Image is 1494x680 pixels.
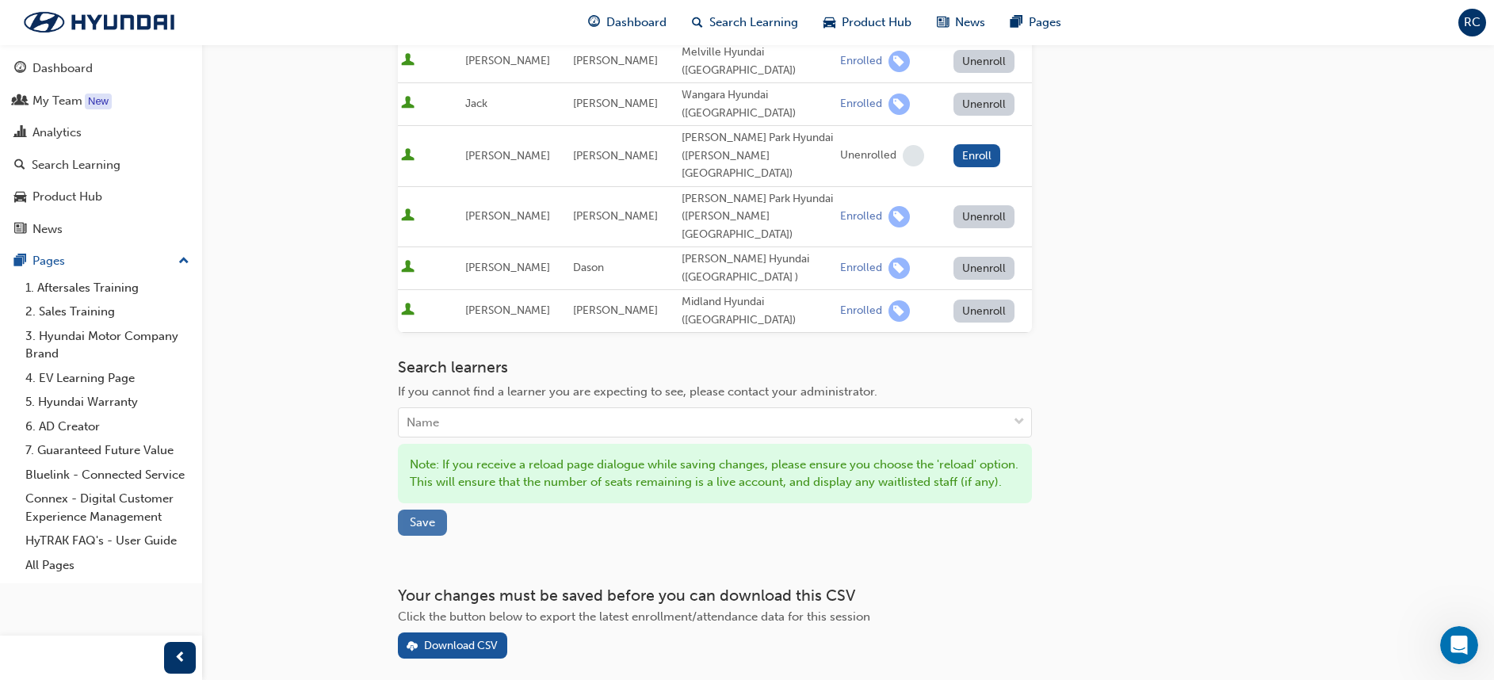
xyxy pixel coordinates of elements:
div: [PERSON_NAME] Hyundai ([GEOGRAPHIC_DATA] ) [682,250,834,286]
iframe: Intercom live chat [1440,626,1478,664]
span: User is active [401,148,415,164]
a: pages-iconPages [998,6,1074,39]
span: pages-icon [1011,13,1022,32]
div: Enrolled [840,209,882,224]
a: news-iconNews [924,6,998,39]
span: car-icon [14,190,26,204]
div: Enrolled [840,304,882,319]
span: [PERSON_NAME] [573,54,658,67]
a: Connex - Digital Customer Experience Management [19,487,196,529]
a: 4. EV Learning Page [19,366,196,391]
span: pages-icon [14,254,26,269]
span: [PERSON_NAME] [465,261,550,274]
span: down-icon [1014,412,1025,433]
button: Download CSV [398,632,507,659]
span: Dason [573,261,604,274]
span: prev-icon [174,648,186,668]
span: If you cannot find a learner you are expecting to see, please contact your administrator. [398,384,877,399]
a: Dashboard [6,54,196,83]
h3: Search learners [398,358,1032,376]
span: [PERSON_NAME] [465,209,550,223]
a: 1. Aftersales Training [19,276,196,300]
span: guage-icon [14,62,26,76]
a: Product Hub [6,182,196,212]
span: [PERSON_NAME] [573,209,658,223]
div: Enrolled [840,97,882,112]
span: User is active [401,260,415,276]
a: All Pages [19,553,196,578]
button: Unenroll [953,205,1015,228]
span: up-icon [178,251,189,272]
button: Unenroll [953,257,1015,280]
span: Click the button below to export the latest enrollment/attendance data for this session [398,609,870,624]
span: User is active [401,303,415,319]
div: Product Hub [32,188,102,206]
div: [PERSON_NAME] Park Hyundai ([PERSON_NAME][GEOGRAPHIC_DATA]) [682,129,834,183]
div: My Team [32,92,82,110]
span: download-icon [407,640,418,654]
span: people-icon [14,94,26,109]
button: Pages [6,246,196,276]
span: learningRecordVerb_ENROLL-icon [888,206,910,227]
button: Unenroll [953,93,1015,116]
span: [PERSON_NAME] [573,304,658,317]
a: 5. Hyundai Warranty [19,390,196,414]
span: learningRecordVerb_ENROLL-icon [888,258,910,279]
span: User is active [401,208,415,224]
button: RC [1458,9,1486,36]
a: 7. Guaranteed Future Value [19,438,196,463]
div: Note: If you receive a reload page dialogue while saving changes, please ensure you choose the 'r... [398,444,1032,503]
a: HyTRAK FAQ's - User Guide [19,529,196,553]
span: search-icon [692,13,703,32]
span: chart-icon [14,126,26,140]
span: [PERSON_NAME] [465,54,550,67]
div: Melville Hyundai ([GEOGRAPHIC_DATA]) [682,44,834,79]
button: Unenroll [953,300,1015,323]
a: guage-iconDashboard [575,6,679,39]
span: User is active [401,96,415,112]
span: learningRecordVerb_ENROLL-icon [888,300,910,322]
div: Midland Hyundai ([GEOGRAPHIC_DATA]) [682,293,834,329]
button: Enroll [953,144,1001,167]
span: news-icon [14,223,26,237]
span: [PERSON_NAME] [465,149,550,162]
img: Trak [8,6,190,39]
span: [PERSON_NAME] [465,304,550,317]
a: News [6,215,196,244]
span: RC [1464,13,1481,32]
div: Name [407,414,439,432]
button: DashboardMy TeamAnalyticsSearch LearningProduct HubNews [6,51,196,246]
span: learningRecordVerb_ENROLL-icon [888,51,910,72]
span: Jack [465,97,487,110]
div: Download CSV [424,639,498,652]
div: Pages [32,252,65,270]
span: car-icon [823,13,835,32]
a: 2. Sales Training [19,300,196,324]
div: News [32,220,63,239]
span: User is active [401,53,415,69]
span: [PERSON_NAME] [573,149,658,162]
div: Analytics [32,124,82,142]
h3: Your changes must be saved before you can download this CSV [398,586,1032,605]
span: guage-icon [588,13,600,32]
div: Tooltip anchor [85,94,112,109]
span: learningRecordVerb_NONE-icon [903,145,924,166]
span: [PERSON_NAME] [573,97,658,110]
a: Analytics [6,118,196,147]
a: Bluelink - Connected Service [19,463,196,487]
a: Search Learning [6,151,196,180]
span: learningRecordVerb_ENROLL-icon [888,94,910,115]
span: Search Learning [709,13,798,32]
div: Search Learning [32,156,120,174]
button: Save [398,510,447,536]
a: 3. Hyundai Motor Company Brand [19,324,196,366]
div: Enrolled [840,54,882,69]
a: search-iconSearch Learning [679,6,811,39]
span: Pages [1029,13,1061,32]
span: News [955,13,985,32]
div: Enrolled [840,261,882,276]
div: [PERSON_NAME] Park Hyundai ([PERSON_NAME][GEOGRAPHIC_DATA]) [682,190,834,244]
span: Dashboard [606,13,667,32]
span: search-icon [14,159,25,173]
